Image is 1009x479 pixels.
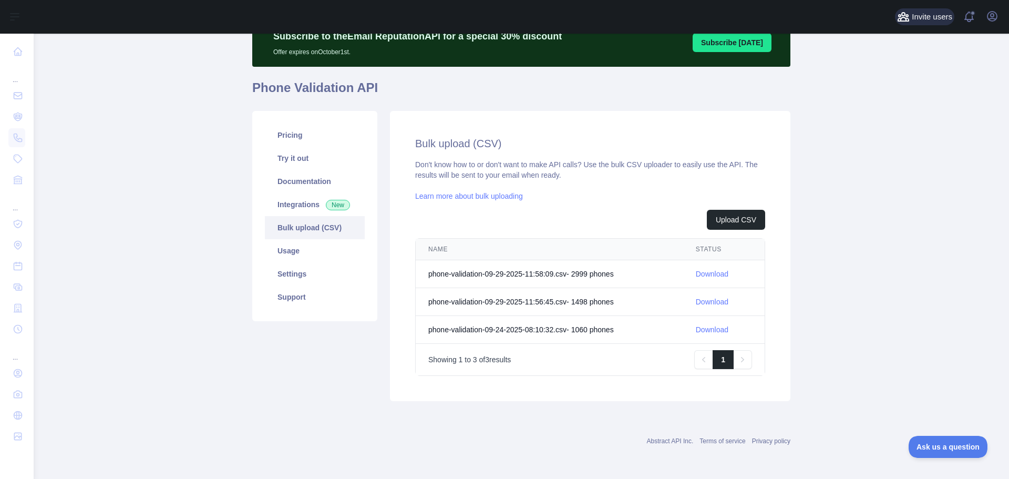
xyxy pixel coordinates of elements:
a: Download [696,270,728,278]
div: ... [8,341,25,362]
span: New [326,200,350,210]
iframe: Toggle Customer Support [909,436,988,458]
td: phone-validation-09-29-2025-11:58:09.csv - 2999 phone s [416,260,683,288]
div: Don't know how to or don't want to make API calls? Use the bulk CSV uploader to easily use the AP... [415,159,765,376]
th: STATUS [683,239,765,260]
span: 3 [473,355,477,364]
a: Documentation [265,170,365,193]
th: NAME [416,239,683,260]
a: Download [696,325,728,334]
a: Usage [265,239,365,262]
td: phone-validation-09-29-2025-11:56:45.csv - 1498 phone s [416,288,683,316]
div: ... [8,63,25,84]
a: Support [265,286,365,309]
a: Terms of service [699,437,745,445]
button: Invite users [895,8,954,25]
nav: Pagination [694,350,752,369]
p: Subscribe to the Email Reputation API for a special 30 % discount [273,29,562,44]
a: Download [696,298,728,306]
p: Showing to of results [428,354,511,365]
h2: Bulk upload (CSV) [415,136,765,151]
button: Subscribe [DATE] [693,33,771,52]
button: Upload CSV [707,210,765,230]
span: 3 [485,355,489,364]
a: Learn more about bulk uploading [415,192,523,200]
a: Bulk upload (CSV) [265,216,365,239]
span: 1 [459,355,463,364]
p: Offer expires on October 1st. [273,44,562,56]
a: Pricing [265,124,365,147]
td: phone-validation-09-24-2025-08:10:32.csv - 1060 phone s [416,316,683,344]
h1: Phone Validation API [252,79,790,105]
a: Abstract API Inc. [647,437,694,445]
a: Privacy policy [752,437,790,445]
a: Try it out [265,147,365,170]
a: Integrations New [265,193,365,216]
a: Settings [265,262,365,286]
div: ... [8,191,25,212]
a: 1 [713,350,734,369]
span: Invite users [912,11,952,23]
